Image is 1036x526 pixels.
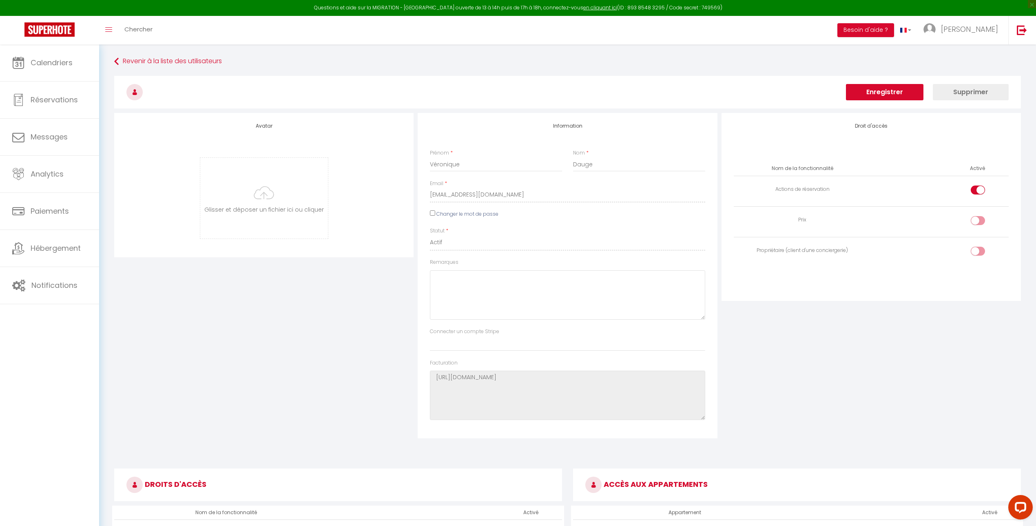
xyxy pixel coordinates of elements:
[837,23,894,37] button: Besoin d'aide ?
[933,84,1009,100] button: Supprimer
[573,506,797,520] th: Appartement
[31,57,73,68] span: Calendriers
[967,161,988,176] th: Activé
[583,4,617,11] a: en cliquant ici
[573,149,585,157] label: Nom
[430,149,449,157] label: Prénom
[923,23,936,35] img: ...
[24,22,75,37] img: Super Booking
[114,54,1021,69] a: Revenir à la liste des utilisateurs
[1002,492,1036,526] iframe: LiveChat chat widget
[31,169,64,179] span: Analytics
[124,25,153,33] span: Chercher
[737,216,868,224] div: Prix
[436,210,498,218] label: Changer le mot de passe
[737,247,868,254] div: Propriétaire (client d'une conciergerie)
[430,259,458,266] label: Remarques
[430,180,443,188] label: Email
[430,359,458,367] label: Facturation
[1017,25,1027,35] img: logout
[126,123,401,129] h4: Avatar
[941,24,998,34] span: [PERSON_NAME]
[430,123,705,129] h4: Information
[114,506,338,520] th: Nom de la fonctionnalité
[31,206,69,216] span: Paiements
[520,506,542,520] th: Activé
[430,328,499,336] label: Connecter un compte Stripe
[573,469,1021,501] h3: ACCÈS AUX APPARTEMENTS
[31,243,81,253] span: Hébergement
[846,84,923,100] button: Enregistrer
[114,469,562,501] h3: DROITS D'ACCÈS
[979,506,1001,520] th: Activé
[917,16,1008,44] a: ... [PERSON_NAME]
[734,123,1009,129] h4: Droit d'accès
[31,280,77,290] span: Notifications
[31,132,68,142] span: Messages
[118,16,159,44] a: Chercher
[737,186,868,193] div: Actions de réservation
[734,161,871,176] th: Nom de la fonctionnalité
[31,95,78,105] span: Réservations
[430,227,445,235] label: Statut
